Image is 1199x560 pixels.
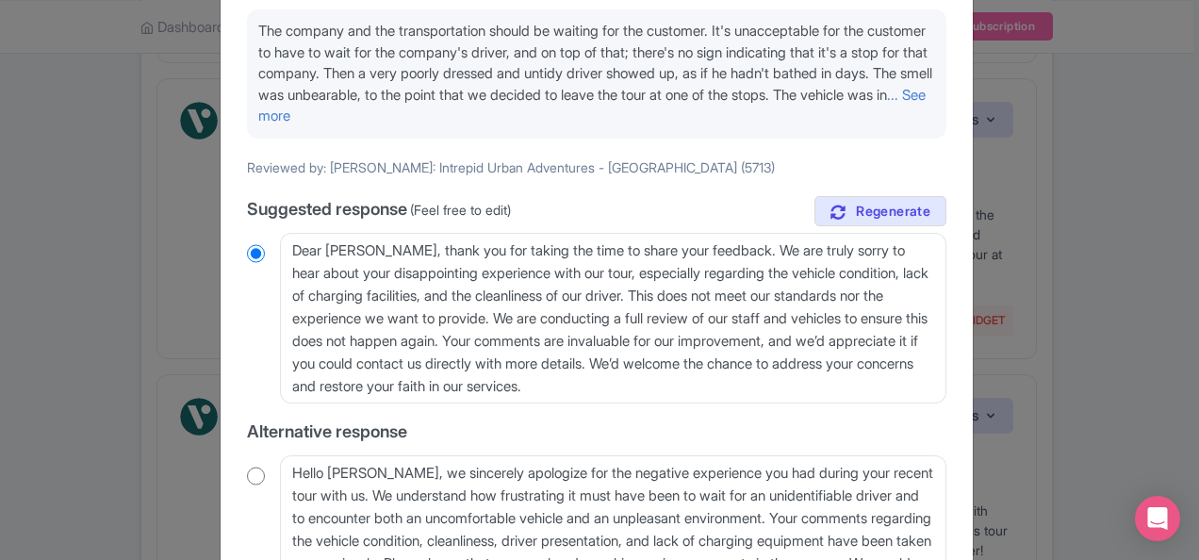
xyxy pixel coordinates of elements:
[814,196,946,227] a: Regenerate
[247,157,946,177] p: Reviewed by: [PERSON_NAME]: Intrepid Urban Adventures - [GEOGRAPHIC_DATA] (5713)
[247,199,407,219] span: Suggested response
[258,22,932,124] span: The company and the transportation should be waiting for the customer. It's unacceptable for the ...
[1135,496,1180,541] div: Open Intercom Messenger
[280,233,946,404] textarea: Dear [PERSON_NAME], thank you for taking the time to share your feedback. We are truly sorry to h...
[856,203,930,221] span: Regenerate
[410,202,511,218] span: (Feel free to edit)
[247,421,407,441] span: Alternative response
